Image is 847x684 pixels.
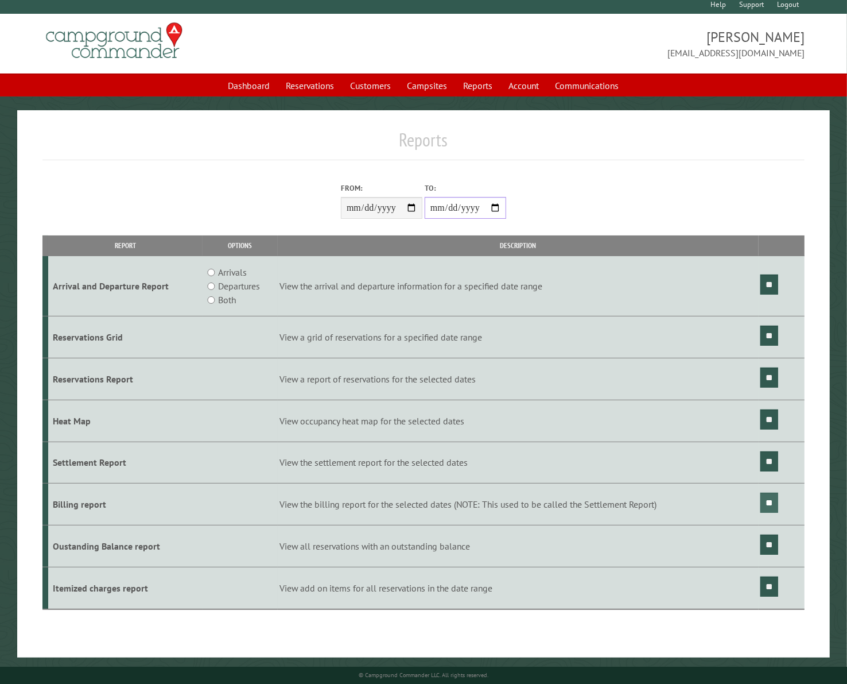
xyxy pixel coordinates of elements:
td: Heat Map [48,400,203,442]
td: Settlement Report [48,442,203,484]
th: Report [48,235,203,256]
h1: Reports [42,129,805,160]
td: Reservations Report [48,358,203,400]
td: View occupancy heat map for the selected dates [278,400,759,442]
td: Arrival and Departure Report [48,256,203,316]
a: Dashboard [222,75,277,96]
label: To: [425,183,506,194]
td: Oustanding Balance report [48,525,203,567]
a: Campsites [401,75,454,96]
a: Account [502,75,546,96]
td: View the settlement report for the selected dates [278,442,759,484]
label: Both [218,293,236,307]
th: Description [278,235,759,256]
td: View add on items for all reservations in the date range [278,567,759,609]
label: Arrivals [218,265,247,279]
th: Options [203,235,278,256]
small: © Campground Commander LLC. All rights reserved. [359,671,488,679]
td: View the billing report for the selected dates (NOTE: This used to be called the Settlement Report) [278,484,759,525]
td: View the arrival and departure information for a specified date range [278,256,759,316]
label: From: [341,183,422,194]
td: Itemized charges report [48,567,203,609]
td: View a report of reservations for the selected dates [278,358,759,400]
label: Departures [218,279,260,293]
td: View a grid of reservations for a specified date range [278,316,759,358]
td: View all reservations with an outstanding balance [278,525,759,567]
td: Reservations Grid [48,316,203,358]
a: Reservations [279,75,341,96]
a: Communications [549,75,626,96]
a: Customers [344,75,398,96]
a: Reports [457,75,500,96]
td: Billing report [48,484,203,525]
span: [PERSON_NAME] [EMAIL_ADDRESS][DOMAIN_NAME] [424,28,805,60]
img: Campground Commander [42,18,186,63]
